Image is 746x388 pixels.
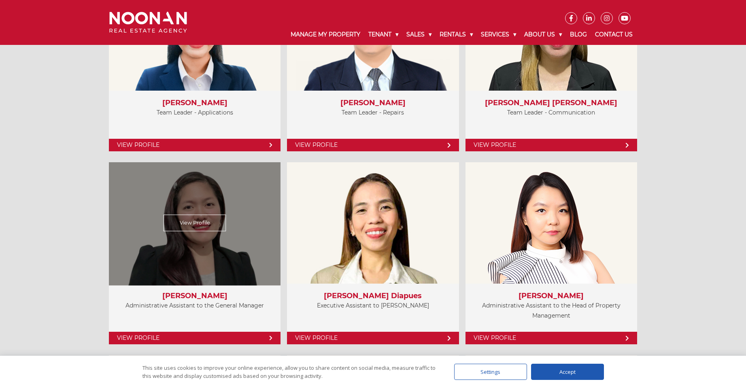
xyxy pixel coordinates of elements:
a: View Profile [109,332,281,344]
a: Blog [566,24,591,45]
h3: [PERSON_NAME] [117,292,272,301]
div: Settings [454,364,527,380]
a: View Profile [465,332,637,344]
a: View Profile [465,139,637,151]
a: View Profile [287,139,459,151]
p: Administrative Assistant to the General Manager [117,301,272,311]
h3: [PERSON_NAME] [474,292,629,301]
a: Sales [402,24,436,45]
a: View Profile [109,139,281,151]
img: Noonan Real Estate Agency [109,12,187,33]
a: Tenant [364,24,402,45]
a: About Us [520,24,566,45]
h3: [PERSON_NAME] Diapues [295,292,451,301]
p: Executive Assistant to [PERSON_NAME] [295,301,451,311]
a: Rentals [436,24,477,45]
h3: [PERSON_NAME] [PERSON_NAME] [474,99,629,108]
a: View Profile [287,332,459,344]
div: This site uses cookies to improve your online experience, allow you to share content on social me... [142,364,438,380]
a: Services [477,24,520,45]
h3: [PERSON_NAME] [295,99,451,108]
p: Team Leader - Applications [117,108,272,118]
a: Manage My Property [287,24,364,45]
div: Accept [531,364,604,380]
p: Administrative Assistant to the Head of Property Management [474,301,629,321]
a: View Profile [164,215,226,231]
p: Team Leader - Repairs [295,108,451,118]
p: Team Leader - Communication [474,108,629,118]
h3: [PERSON_NAME] [117,99,272,108]
a: Contact Us [591,24,637,45]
